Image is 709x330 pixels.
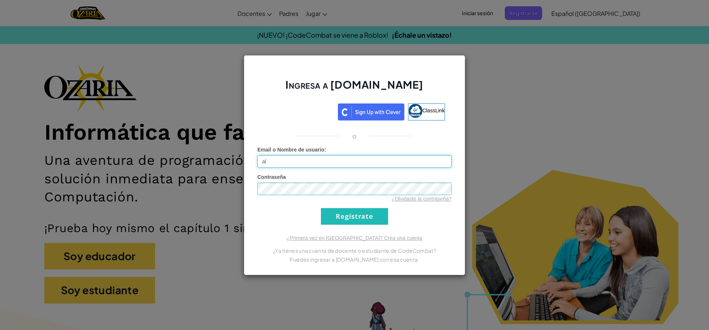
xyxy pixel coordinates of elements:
[338,103,404,120] img: clever_sso_button@2x.png
[257,255,452,264] p: Puedes ingresar a [DOMAIN_NAME] con esa cuenta.
[257,146,326,153] label: :
[257,78,452,99] h2: Ingresa a [DOMAIN_NAME]
[260,103,338,119] iframe: Botón de Acceder con Google
[422,107,445,113] span: ClassLink
[257,246,452,255] p: ¿Ya tienes una cuenta de docente o estudiante de CodeCombat?
[287,235,422,241] a: ¿Primera vez en [GEOGRAPHIC_DATA]? Crea una cuenta
[321,208,388,225] input: Regístrate
[352,132,357,140] p: o
[391,196,452,202] a: ¿Olvidaste la contraseña?
[408,104,422,118] img: classlink-logo-small.png
[257,147,324,153] span: Email o Nombre de usuario
[257,174,286,180] span: Contraseña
